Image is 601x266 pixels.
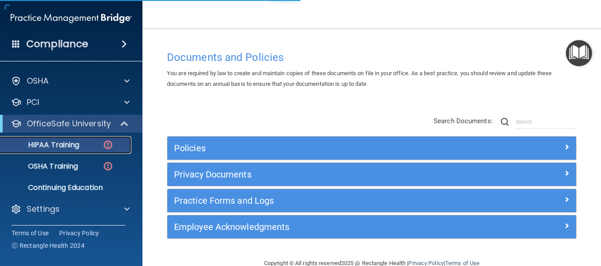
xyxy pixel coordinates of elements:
a: Privacy Documents [174,167,569,181]
iframe: Drift Widget Chat Controller [447,203,590,238]
a: OfficeSafe University [11,118,129,129]
a: Settings [11,204,130,214]
img: danger-circle.6113f641.png [102,139,114,150]
p: OSHA Training [6,162,78,171]
h4: Compliance [26,38,88,50]
a: OSHA [11,76,130,86]
p: Continuing Education [6,183,127,192]
p: OSHA [27,76,49,86]
span: You are required by law to create and maintain copies of these documents on file in your office. ... [167,70,552,87]
a: Practice Forms and Logs [174,193,569,208]
input: Search [516,115,577,129]
h4: Documents and Policies [167,52,577,63]
a: PCI [11,97,130,108]
p: HIPAA Training [6,141,79,149]
p: Settings [27,204,60,214]
span: Ⓒ Rectangle Health 2024 [12,241,85,250]
span: Search Documents: [434,117,493,125]
a: Privacy Policy [59,229,99,238]
h5: Policies [174,143,467,153]
a: Terms of Use [12,229,49,238]
img: danger-circle.6113f641.png [102,161,114,172]
h5: Practice Forms and Logs [174,196,467,206]
p: PCI [27,97,39,108]
p: OfficeSafe University [27,118,111,129]
img: PMB logo [11,9,132,27]
h5: Privacy Documents [174,169,467,179]
h5: Employee Acknowledgments [174,222,467,232]
a: Employee Acknowledgments [174,220,569,234]
a: Policies [174,141,569,155]
img: ic-search.3b580494.png [501,118,509,126]
button: Open Resource Center [566,40,592,66]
